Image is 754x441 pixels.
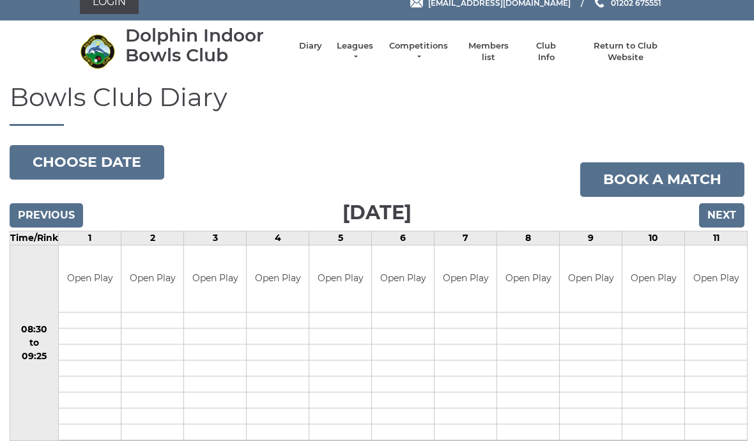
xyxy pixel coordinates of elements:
[461,40,514,63] a: Members list
[59,245,121,313] td: Open Play
[560,231,622,245] td: 9
[121,231,184,245] td: 2
[388,40,449,63] a: Competitions
[372,245,434,313] td: Open Play
[10,83,744,126] h1: Bowls Club Diary
[622,231,685,245] td: 10
[622,245,684,313] td: Open Play
[10,231,59,245] td: Time/Rink
[685,231,748,245] td: 11
[125,26,286,65] div: Dolphin Indoor Bowls Club
[247,245,309,313] td: Open Play
[309,231,372,245] td: 5
[335,40,375,63] a: Leagues
[435,231,497,245] td: 7
[184,231,247,245] td: 3
[80,34,115,69] img: Dolphin Indoor Bowls Club
[59,231,121,245] td: 1
[299,40,322,52] a: Diary
[435,245,496,313] td: Open Play
[699,203,744,228] input: Next
[560,245,622,313] td: Open Play
[184,245,246,313] td: Open Play
[578,40,674,63] a: Return to Club Website
[528,40,565,63] a: Club Info
[685,245,747,313] td: Open Play
[372,231,435,245] td: 6
[121,245,183,313] td: Open Play
[247,231,309,245] td: 4
[10,245,59,441] td: 08:30 to 09:25
[580,162,744,197] a: Book a match
[309,245,371,313] td: Open Play
[497,231,560,245] td: 8
[10,145,164,180] button: Choose date
[497,245,559,313] td: Open Play
[10,203,83,228] input: Previous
